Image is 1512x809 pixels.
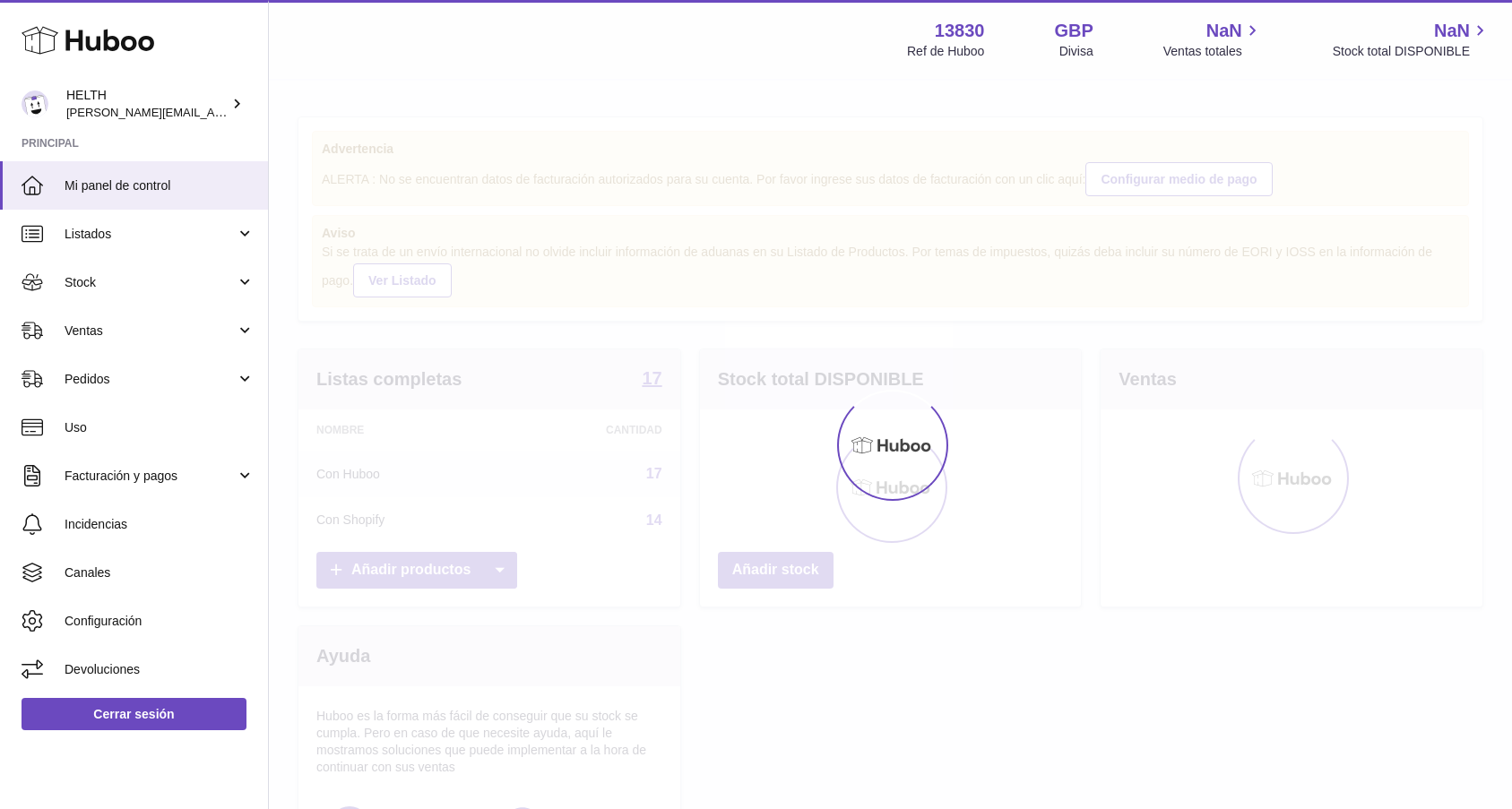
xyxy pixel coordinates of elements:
div: Ref de Huboo [907,43,984,60]
span: Configuración [65,613,255,630]
span: Stock [65,274,236,291]
strong: 13830 [935,19,985,43]
span: NaN [1434,19,1470,43]
a: Cerrar sesión [22,698,246,730]
div: Divisa [1059,43,1093,60]
span: Pedidos [65,371,236,388]
strong: GBP [1054,19,1093,43]
a: NaN Ventas totales [1163,19,1263,60]
span: Mi panel de control [65,177,255,194]
div: HELTH [66,87,228,121]
img: laura@helth.com [22,90,48,117]
span: Canales [65,564,255,581]
span: Ventas totales [1163,43,1263,60]
span: Stock total DISPONIBLE [1333,43,1490,60]
span: Ventas [65,323,236,340]
span: [PERSON_NAME][EMAIL_ADDRESS][DOMAIN_NAME] [66,105,359,119]
span: Incidencias [65,516,255,533]
a: NaN Stock total DISPONIBLE [1333,19,1490,60]
span: NaN [1206,19,1242,43]
span: Uso [65,419,255,436]
span: Devoluciones [65,661,255,678]
span: Facturación y pagos [65,468,236,485]
span: Listados [65,226,236,243]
